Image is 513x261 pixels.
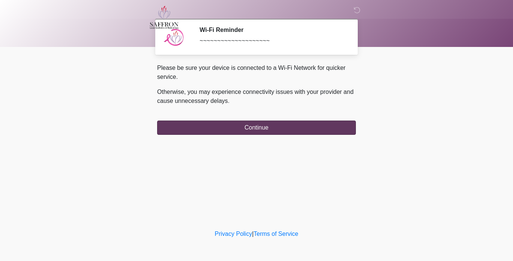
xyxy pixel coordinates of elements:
[157,88,356,106] p: Otherwise, you may experience connectivity issues with your provider and cause unnecessary delays
[228,98,229,104] span: .
[150,6,179,29] img: Saffron Laser Aesthetics and Medical Spa Logo
[157,121,356,135] button: Continue
[215,231,252,237] a: Privacy Policy
[199,36,345,45] div: ~~~~~~~~~~~~~~~~~~~~
[157,63,356,81] p: Please be sure your device is connected to a Wi-Fi Network for quicker service.
[252,231,253,237] a: |
[253,231,298,237] a: Terms of Service
[163,26,185,49] img: Agent Avatar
